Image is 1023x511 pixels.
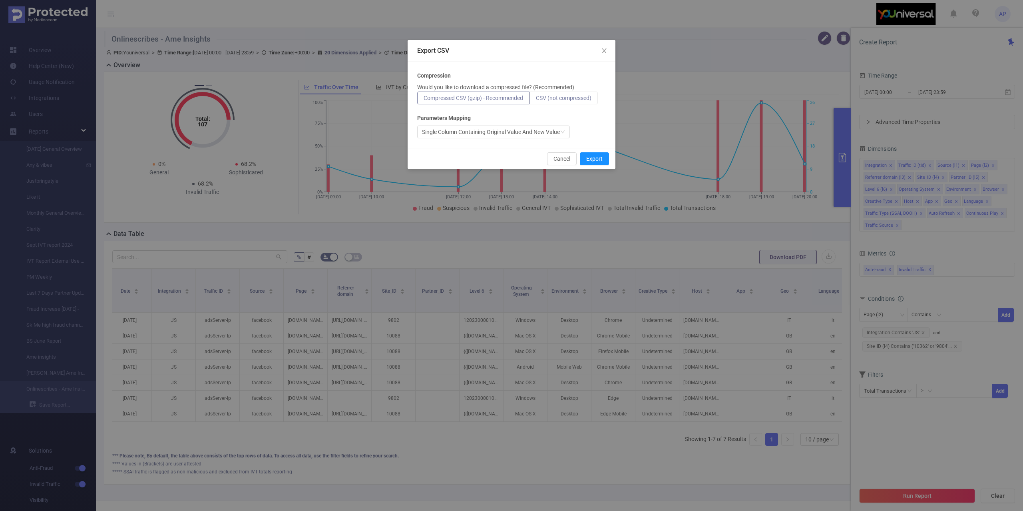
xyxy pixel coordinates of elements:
span: Compressed CSV (gzip) - Recommended [424,95,523,101]
span: CSV (not compressed) [536,95,591,101]
p: Would you like to download a compressed file? (Recommended) [417,83,574,92]
button: Cancel [547,152,577,165]
button: Export [580,152,609,165]
b: Compression [417,72,451,80]
button: Close [593,40,615,62]
div: Single Column Containing Original Value And New Value [422,126,560,138]
b: Parameters Mapping [417,114,471,122]
i: icon: close [601,48,607,54]
div: Export CSV [417,46,606,55]
i: icon: down [560,130,565,135]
